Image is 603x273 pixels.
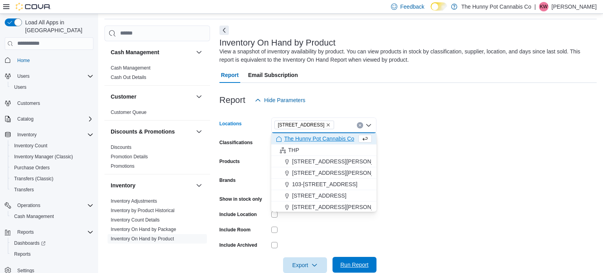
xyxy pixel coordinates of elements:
[292,158,392,165] span: [STREET_ADDRESS][PERSON_NAME]
[11,82,29,92] a: Users
[14,84,26,90] span: Users
[111,145,132,150] a: Discounts
[284,135,354,143] span: The Hunny Pot Cannabis Co
[365,122,372,128] button: Close list of options
[271,190,376,202] button: [STREET_ADDRESS]
[8,140,97,151] button: Inventory Count
[14,99,43,108] a: Customers
[14,240,46,246] span: Dashboards
[111,93,136,101] h3: Customer
[14,201,93,210] span: Operations
[111,128,193,136] button: Discounts & Promotions
[2,129,97,140] button: Inventory
[11,212,57,221] a: Cash Management
[194,127,204,136] button: Discounts & Promotions
[264,96,305,104] span: Hide Parameters
[14,227,93,237] span: Reports
[111,236,174,242] span: Inventory On Hand by Product
[8,151,97,162] button: Inventory Manager (Classic)
[14,114,93,124] span: Catalog
[431,2,447,11] input: Dark Mode
[219,38,336,48] h3: Inventory On Hand by Product
[111,48,159,56] h3: Cash Management
[274,121,334,129] span: 7481 Oakwood Drive
[271,167,376,179] button: [STREET_ADDRESS][PERSON_NAME]
[271,145,376,156] button: THP
[219,95,245,105] h3: Report
[17,100,40,106] span: Customers
[111,246,158,251] a: Inventory Transactions
[111,93,193,101] button: Customer
[111,181,135,189] h3: Inventory
[271,202,376,213] button: [STREET_ADDRESS][PERSON_NAME]
[14,187,34,193] span: Transfers
[11,163,53,172] a: Purchase Orders
[288,146,299,154] span: THP
[11,185,93,194] span: Transfers
[11,238,93,248] span: Dashboards
[461,2,531,11] p: The Hunny Pot Cannabis Co
[14,213,54,220] span: Cash Management
[111,128,175,136] h3: Discounts & Promotions
[194,181,204,190] button: Inventory
[14,176,53,182] span: Transfers (Classic)
[292,203,392,211] span: [STREET_ADDRESS][PERSON_NAME]
[8,162,97,173] button: Purchase Orders
[2,55,97,66] button: Home
[340,261,369,269] span: Run Report
[2,114,97,125] button: Catalog
[283,257,327,273] button: Export
[221,67,239,83] span: Report
[111,48,193,56] button: Cash Management
[219,121,242,127] label: Locations
[11,152,93,161] span: Inventory Manager (Classic)
[219,139,253,146] label: Classifications
[16,3,51,11] img: Cova
[111,198,157,204] a: Inventory Adjustments
[552,2,597,11] p: [PERSON_NAME]
[11,141,51,150] a: Inventory Count
[17,73,29,79] span: Users
[111,217,160,223] a: Inventory Count Details
[14,114,37,124] button: Catalog
[8,82,97,93] button: Users
[219,158,240,165] label: Products
[278,121,325,129] span: [STREET_ADDRESS]
[11,141,93,150] span: Inventory Count
[11,174,57,183] a: Transfers (Classic)
[11,249,34,259] a: Reports
[248,67,298,83] span: Email Subscription
[14,55,93,65] span: Home
[17,57,30,64] span: Home
[111,154,148,160] span: Promotion Details
[194,92,204,101] button: Customer
[2,97,97,109] button: Customers
[8,211,97,222] button: Cash Management
[14,130,40,139] button: Inventory
[104,63,210,85] div: Cash Management
[11,174,93,183] span: Transfers (Classic)
[8,184,97,195] button: Transfers
[271,133,376,145] button: The Hunny Pot Cannabis Co
[14,56,33,65] a: Home
[14,143,48,149] span: Inventory Count
[111,163,135,169] a: Promotions
[111,207,175,214] span: Inventory by Product Historical
[540,2,547,11] span: KW
[14,71,33,81] button: Users
[11,212,93,221] span: Cash Management
[400,3,424,11] span: Feedback
[111,226,176,233] span: Inventory On Hand by Package
[104,143,210,174] div: Discounts & Promotions
[326,123,331,127] button: Remove 7481 Oakwood Drive from selection in this group
[2,71,97,82] button: Users
[111,154,148,159] a: Promotion Details
[11,152,76,161] a: Inventory Manager (Classic)
[219,48,593,64] div: View a snapshot of inventory availability by product. You can view products in stock by classific...
[14,165,50,171] span: Purchase Orders
[8,173,97,184] button: Transfers (Classic)
[111,181,193,189] button: Inventory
